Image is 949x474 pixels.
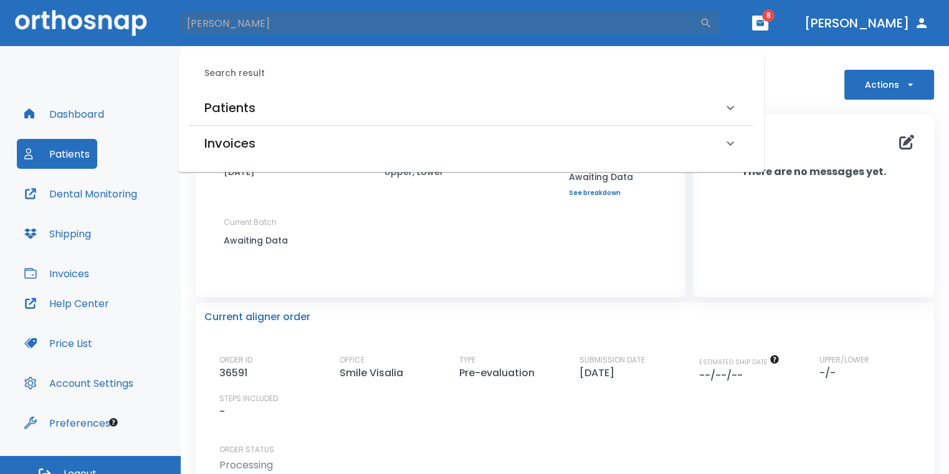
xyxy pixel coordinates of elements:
div: Patients [189,90,753,125]
button: Preferences [17,408,118,438]
span: 8 [762,9,775,22]
p: UPPER/LOWER [819,354,869,366]
button: Help Center [17,288,117,318]
h6: Invoices [204,133,255,153]
button: Dashboard [17,99,112,129]
p: Processing [219,458,273,473]
p: Current Batch [224,217,336,228]
h6: Patients [204,98,255,118]
p: STEPS INCLUDED [219,393,278,404]
img: Orthosnap [15,10,147,36]
p: -/- [819,366,841,381]
button: Invoices [17,258,97,288]
p: TYPE [459,354,475,366]
p: SUBMISSION DATE [579,354,645,366]
button: [PERSON_NAME] [799,12,934,34]
p: ORDER ID [219,354,252,366]
h6: Search result [204,67,753,80]
p: Awaiting Data [224,233,336,248]
button: Dental Monitoring [17,179,145,209]
p: Current aligner order [204,310,310,325]
a: See breakdown [569,189,634,197]
p: Pre-evaluation [459,366,540,381]
p: OFFICE [340,354,365,366]
p: 36591 [219,366,252,381]
p: There are no messages yet. [693,164,934,179]
span: The date will be available after approving treatment plan [699,358,780,367]
p: Smile Visalia [340,366,408,381]
button: Actions [844,70,934,100]
button: Patients [17,139,97,169]
p: [DATE] [579,366,619,381]
p: ORDER STATUS [219,444,925,455]
p: Awaiting Data [569,169,634,184]
input: Search by Patient Name or Case # [178,11,700,36]
p: - [219,404,225,419]
p: --/--/-- [699,368,748,383]
button: Price List [17,328,100,358]
div: Tooltip anchor [108,417,119,428]
button: Account Settings [17,368,141,398]
button: Shipping [17,219,98,249]
div: Invoices [189,126,753,161]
